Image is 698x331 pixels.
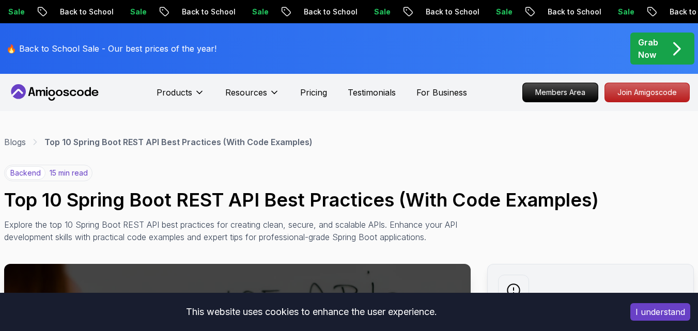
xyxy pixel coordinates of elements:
[116,7,149,17] p: Sale
[522,83,598,102] a: Members Area
[225,86,267,99] p: Resources
[45,7,116,17] p: Back to School
[289,7,360,17] p: Back to School
[605,83,689,102] p: Join Amigoscode
[6,42,216,55] p: 🔥 Back to School Sale - Our best prices of the year!
[630,303,690,321] button: Accept cookies
[157,86,205,107] button: Products
[416,86,467,99] a: For Business
[638,36,658,61] p: Grab Now
[482,7,515,17] p: Sale
[6,166,45,180] p: backend
[360,7,393,17] p: Sale
[4,136,26,148] a: Blogs
[411,7,482,17] p: Back to School
[167,7,238,17] p: Back to School
[533,7,603,17] p: Back to School
[300,86,327,99] a: Pricing
[603,7,637,17] p: Sale
[238,7,271,17] p: Sale
[225,86,280,107] button: Resources
[604,83,690,102] a: Join Amigoscode
[4,190,694,210] h1: Top 10 Spring Boot REST API Best Practices (With Code Examples)
[348,86,396,99] a: Testimonials
[8,301,615,323] div: This website uses cookies to enhance the user experience.
[157,86,192,99] p: Products
[523,83,598,102] p: Members Area
[44,136,313,148] p: Top 10 Spring Boot REST API Best Practices (With Code Examples)
[50,168,88,178] p: 15 min read
[4,218,467,243] p: Explore the top 10 Spring Boot REST API best practices for creating clean, secure, and scalable A...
